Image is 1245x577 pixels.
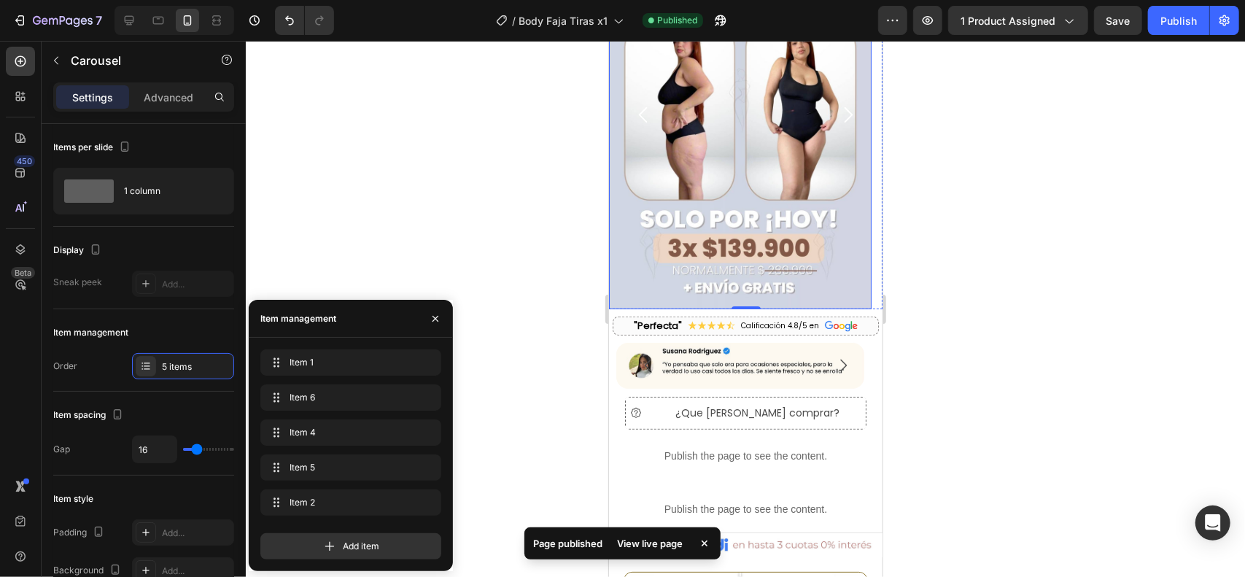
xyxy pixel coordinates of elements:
[53,138,133,158] div: Items per slide
[275,6,334,35] div: Undo/Redo
[512,13,516,28] span: /
[53,443,70,456] div: Gap
[11,267,35,279] div: Beta
[53,523,107,543] div: Padding
[96,12,102,29] p: 7
[53,241,104,260] div: Display
[533,536,602,551] p: Page published
[260,312,336,325] div: Item management
[53,360,77,373] div: Order
[1094,6,1142,35] button: Save
[1195,506,1230,541] div: Open Intercom Messenger
[1148,6,1209,35] button: Publish
[290,426,406,439] span: Item 4
[6,6,109,35] button: 7
[290,356,406,369] span: Item 1
[124,174,213,208] div: 1 column
[290,391,406,404] span: Item 6
[608,533,691,554] div: View live page
[1160,13,1197,28] div: Publish
[961,13,1055,28] span: 1 product assigned
[948,6,1088,35] button: 1 product assigned
[53,276,102,289] div: Sneak peek
[53,326,128,339] div: Item management
[162,360,230,373] div: 5 items
[53,406,126,425] div: Item spacing
[14,155,35,167] div: 450
[144,90,193,105] p: Advanced
[290,461,406,474] span: Item 5
[290,496,406,509] span: Item 2
[133,436,177,462] input: Auto
[53,492,93,506] div: Item style
[72,90,113,105] p: Settings
[1106,15,1130,27] span: Save
[519,13,608,28] span: Body Faja Tiras x1
[609,41,883,577] iframe: Design area
[162,527,230,540] div: Add...
[343,540,379,553] span: Add item
[657,14,697,27] span: Published
[71,52,195,69] p: Carousel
